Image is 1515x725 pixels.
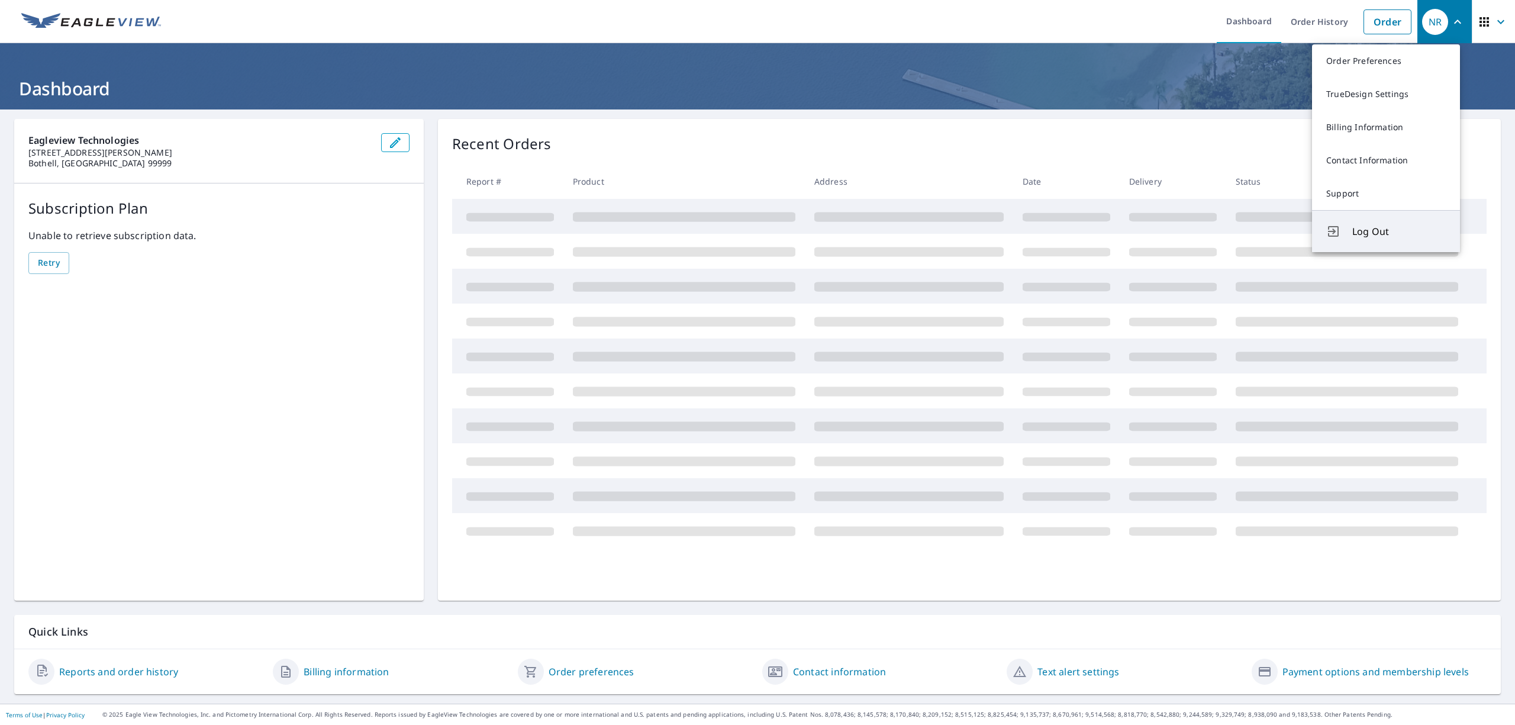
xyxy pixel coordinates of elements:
a: Billing Information [1312,111,1460,144]
a: Contact Information [1312,144,1460,177]
span: Log Out [1352,224,1446,239]
button: Retry [28,252,69,274]
h1: Dashboard [14,76,1501,101]
p: © 2025 Eagle View Technologies, Inc. and Pictometry International Corp. All Rights Reserved. Repo... [102,710,1509,719]
p: Unable to retrieve subscription data. [28,228,410,243]
a: Terms of Use [6,711,43,719]
a: Privacy Policy [46,711,85,719]
a: Support [1312,177,1460,210]
a: Reports and order history [59,665,178,679]
a: Order preferences [549,665,634,679]
a: Payment options and membership levels [1282,665,1469,679]
a: Text alert settings [1037,665,1119,679]
p: Recent Orders [452,133,552,154]
th: Report # [452,164,563,199]
a: Contact information [793,665,886,679]
th: Date [1013,164,1120,199]
p: [STREET_ADDRESS][PERSON_NAME] [28,147,372,158]
th: Product [563,164,805,199]
p: Eagleview Technologies [28,133,372,147]
th: Status [1226,164,1468,199]
img: EV Logo [21,13,161,31]
a: Billing information [304,665,389,679]
th: Delivery [1120,164,1226,199]
th: Address [805,164,1013,199]
a: Order [1363,9,1411,34]
p: Quick Links [28,624,1487,639]
div: NR [1422,9,1448,35]
a: TrueDesign Settings [1312,78,1460,111]
a: Order Preferences [1312,44,1460,78]
p: | [6,711,85,718]
span: Retry [38,256,60,270]
p: Subscription Plan [28,198,410,219]
button: Log Out [1312,210,1460,252]
p: Bothell, [GEOGRAPHIC_DATA] 99999 [28,158,372,169]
